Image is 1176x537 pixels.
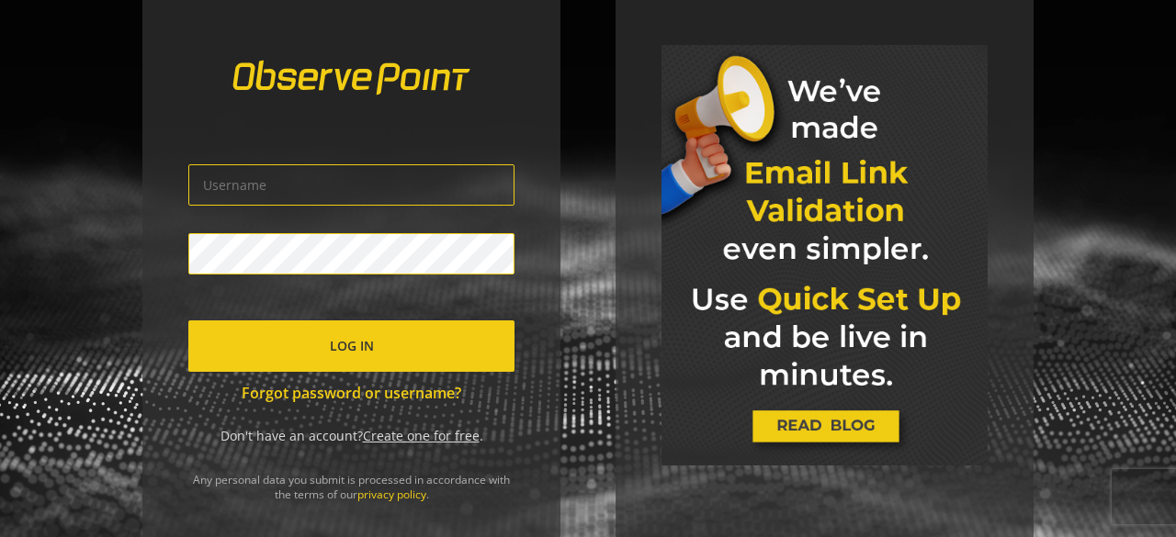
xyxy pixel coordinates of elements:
a: privacy policy [357,487,426,502]
input: Username [188,164,514,206]
div: Don't have an account? . [188,427,514,445]
img: marketing-banner.jpg [661,45,988,465]
button: Log In [188,320,514,372]
a: Create one for free [363,427,480,444]
a: Forgot password or username? [188,383,514,404]
span: Log In [330,330,374,363]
